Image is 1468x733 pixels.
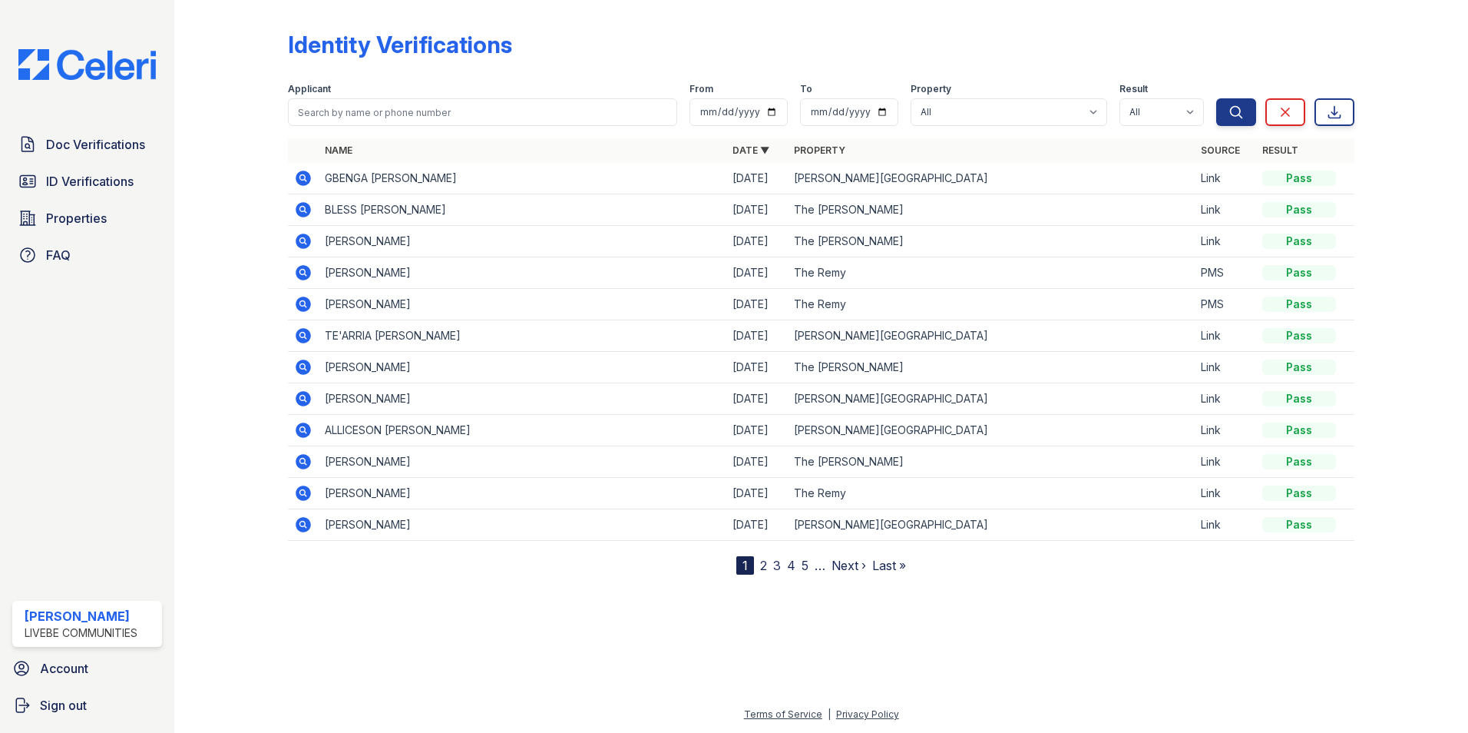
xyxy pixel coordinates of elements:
[6,690,168,721] a: Sign out
[319,289,726,320] td: [PERSON_NAME]
[288,98,677,126] input: Search by name or phone number
[726,509,788,541] td: [DATE]
[726,289,788,320] td: [DATE]
[1262,234,1336,249] div: Pass
[689,83,713,95] label: From
[788,415,1195,446] td: [PERSON_NAME][GEOGRAPHIC_DATA]
[911,83,951,95] label: Property
[726,226,788,257] td: [DATE]
[1195,289,1256,320] td: PMS
[1195,415,1256,446] td: Link
[1195,194,1256,226] td: Link
[1195,383,1256,415] td: Link
[1262,486,1336,501] div: Pass
[1195,226,1256,257] td: Link
[1262,297,1336,312] div: Pass
[319,352,726,383] td: [PERSON_NAME]
[12,203,162,234] a: Properties
[726,163,788,194] td: [DATE]
[828,708,831,720] div: |
[46,172,134,191] span: ID Verifications
[815,556,825,575] span: …
[1262,360,1336,375] div: Pass
[832,558,866,573] a: Next ›
[288,31,512,58] div: Identity Verifications
[1119,83,1148,95] label: Result
[1262,171,1336,186] div: Pass
[802,558,808,573] a: 5
[726,194,788,226] td: [DATE]
[788,383,1195,415] td: [PERSON_NAME][GEOGRAPHIC_DATA]
[6,653,168,684] a: Account
[25,625,137,641] div: LiveBe Communities
[726,383,788,415] td: [DATE]
[872,558,906,573] a: Last »
[1262,202,1336,217] div: Pass
[726,415,788,446] td: [DATE]
[788,352,1195,383] td: The [PERSON_NAME]
[732,144,769,156] a: Date ▼
[1195,509,1256,541] td: Link
[788,194,1195,226] td: The [PERSON_NAME]
[319,320,726,352] td: TE'ARRIA [PERSON_NAME]
[1262,144,1298,156] a: Result
[726,352,788,383] td: [DATE]
[12,166,162,197] a: ID Verifications
[794,144,845,156] a: Property
[800,83,812,95] label: To
[319,194,726,226] td: BLESS [PERSON_NAME]
[736,556,754,575] div: 1
[1195,352,1256,383] td: Link
[40,659,88,678] span: Account
[25,607,137,625] div: [PERSON_NAME]
[787,558,795,573] a: 4
[788,289,1195,320] td: The Remy
[46,209,107,227] span: Properties
[1262,423,1336,438] div: Pass
[1195,446,1256,478] td: Link
[726,320,788,352] td: [DATE]
[788,226,1195,257] td: The [PERSON_NAME]
[836,708,899,720] a: Privacy Policy
[1262,454,1336,469] div: Pass
[726,446,788,478] td: [DATE]
[6,49,168,80] img: CE_Logo_Blue-a8612792a0a2168367f1c8372b55b34899dd931a85d93a1a3d3e32e68fde9ad4.png
[46,246,71,264] span: FAQ
[1201,144,1240,156] a: Source
[319,478,726,509] td: [PERSON_NAME]
[325,144,352,156] a: Name
[788,478,1195,509] td: The Remy
[744,708,822,720] a: Terms of Service
[319,163,726,194] td: GBENGA [PERSON_NAME]
[319,415,726,446] td: ALLICESON [PERSON_NAME]
[46,135,145,154] span: Doc Verifications
[760,558,767,573] a: 2
[1262,328,1336,343] div: Pass
[1195,320,1256,352] td: Link
[788,163,1195,194] td: [PERSON_NAME][GEOGRAPHIC_DATA]
[1195,257,1256,289] td: PMS
[788,257,1195,289] td: The Remy
[788,509,1195,541] td: [PERSON_NAME][GEOGRAPHIC_DATA]
[788,446,1195,478] td: The [PERSON_NAME]
[1195,478,1256,509] td: Link
[726,257,788,289] td: [DATE]
[319,446,726,478] td: [PERSON_NAME]
[319,509,726,541] td: [PERSON_NAME]
[1195,163,1256,194] td: Link
[12,240,162,270] a: FAQ
[1262,517,1336,532] div: Pass
[788,320,1195,352] td: [PERSON_NAME][GEOGRAPHIC_DATA]
[726,478,788,509] td: [DATE]
[40,696,87,715] span: Sign out
[319,226,726,257] td: [PERSON_NAME]
[319,383,726,415] td: [PERSON_NAME]
[288,83,331,95] label: Applicant
[12,129,162,160] a: Doc Verifications
[319,257,726,289] td: [PERSON_NAME]
[773,558,781,573] a: 3
[1262,265,1336,280] div: Pass
[1262,391,1336,406] div: Pass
